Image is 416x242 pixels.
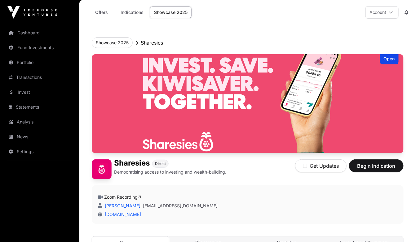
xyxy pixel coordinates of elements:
img: Sharesies [92,54,404,153]
a: Dashboard [5,26,74,40]
button: Showcase 2025 [92,37,133,48]
a: Statements [5,100,74,114]
button: Begin Indication [349,159,404,172]
span: Begin Indication [357,162,396,170]
a: [DOMAIN_NAME] [102,212,141,217]
a: Begin Indication [349,166,404,172]
h1: Sharesies [114,159,150,168]
a: Invest [5,85,74,99]
a: Zoom Recording [104,194,141,200]
button: Get Updates [295,159,347,172]
a: Transactions [5,71,74,84]
p: Sharesies [141,39,163,46]
a: [PERSON_NAME] [104,203,140,208]
iframe: Chat Widget [385,212,416,242]
a: Offers [89,6,114,18]
p: Democratising access to investing and wealth-building. [114,169,226,175]
a: Fund Investments [5,41,74,54]
a: News [5,130,74,144]
div: Open [380,54,399,64]
a: Settings [5,145,74,158]
span: Direct [155,161,166,166]
a: [EMAIL_ADDRESS][DOMAIN_NAME] [143,203,218,209]
a: Showcase 2025 [150,6,192,18]
button: Account [365,6,399,19]
a: Analysis [5,115,74,129]
img: Sharesies [92,159,112,179]
img: Icehouse Ventures Logo [7,6,57,19]
a: Indications [117,6,148,18]
a: Portfolio [5,56,74,69]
